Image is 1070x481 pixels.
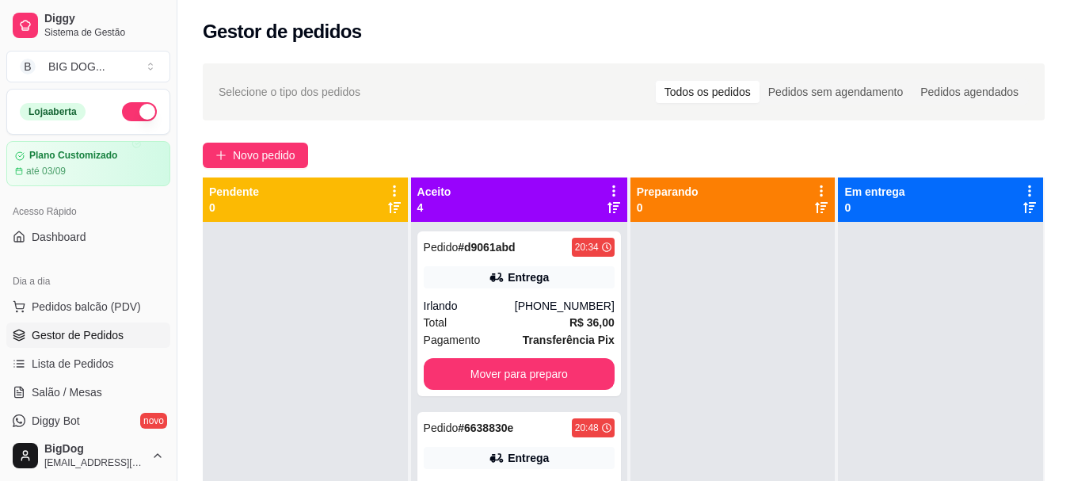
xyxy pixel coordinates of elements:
button: Alterar Status [122,102,157,121]
a: Plano Customizadoaté 03/09 [6,141,170,186]
div: Pedidos agendados [912,81,1027,103]
div: Loja aberta [20,103,86,120]
strong: # d9061abd [458,241,515,254]
p: 0 [637,200,699,216]
p: Em entrega [844,184,904,200]
span: Total [424,314,447,331]
div: 20:48 [575,422,599,434]
span: Pedido [424,422,459,434]
span: plus [215,150,227,161]
span: Pedidos balcão (PDV) [32,299,141,315]
div: Pedidos sem agendamento [760,81,912,103]
p: 0 [209,200,259,216]
span: Sistema de Gestão [44,26,164,39]
a: Diggy Botnovo [6,408,170,433]
a: Lista de Pedidos [6,351,170,376]
p: Preparando [637,184,699,200]
span: Diggy Bot [32,413,80,429]
div: 20:34 [575,241,599,254]
p: 0 [844,200,904,216]
button: BigDog[EMAIL_ADDRESS][DOMAIN_NAME] [6,437,170,475]
strong: Transferência Pix [523,334,615,346]
span: Pedido [424,241,459,254]
div: [PHONE_NUMBER] [515,298,615,314]
span: [EMAIL_ADDRESS][DOMAIN_NAME] [44,456,145,469]
div: Acesso Rápido [6,199,170,224]
button: Novo pedido [203,143,308,168]
span: Pagamento [424,331,481,349]
button: Select a team [6,51,170,82]
div: Irlando [424,298,515,314]
span: B [20,59,36,74]
p: 4 [417,200,451,216]
button: Mover para preparo [424,358,615,390]
span: Salão / Mesas [32,384,102,400]
p: Aceito [417,184,451,200]
span: Novo pedido [233,147,295,164]
div: BIG DOG ... [48,59,105,74]
p: Pendente [209,184,259,200]
span: Gestor de Pedidos [32,327,124,343]
a: Gestor de Pedidos [6,323,170,348]
span: Dashboard [32,229,86,245]
article: até 03/09 [26,165,66,178]
div: Dia a dia [6,269,170,294]
article: Plano Customizado [29,150,117,162]
strong: R$ 36,00 [569,316,615,329]
a: Salão / Mesas [6,380,170,405]
span: Diggy [44,12,164,26]
button: Pedidos balcão (PDV) [6,294,170,319]
a: Dashboard [6,224,170,250]
span: Lista de Pedidos [32,356,114,372]
h2: Gestor de pedidos [203,19,362,44]
span: BigDog [44,442,145,456]
a: DiggySistema de Gestão [6,6,170,44]
div: Todos os pedidos [656,81,760,103]
strong: # 6638830e [458,422,513,434]
span: Selecione o tipo dos pedidos [219,83,360,101]
div: Entrega [508,450,549,466]
div: Entrega [508,269,549,285]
